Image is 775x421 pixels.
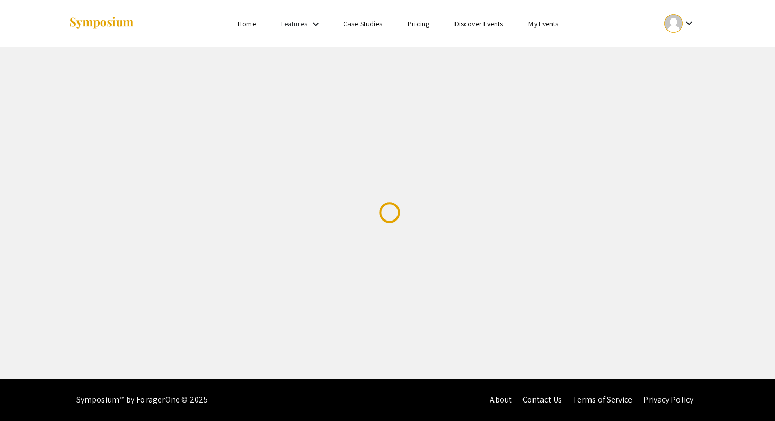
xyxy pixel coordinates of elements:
[281,19,307,28] a: Features
[343,19,382,28] a: Case Studies
[454,19,503,28] a: Discover Events
[490,394,512,405] a: About
[653,12,706,35] button: Expand account dropdown
[238,19,256,28] a: Home
[528,19,558,28] a: My Events
[76,379,208,421] div: Symposium™ by ForagerOne © 2025
[69,16,134,31] img: Symposium by ForagerOne
[522,394,562,405] a: Contact Us
[408,19,429,28] a: Pricing
[309,18,322,31] mat-icon: Expand Features list
[643,394,693,405] a: Privacy Policy
[573,394,633,405] a: Terms of Service
[683,17,695,30] mat-icon: Expand account dropdown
